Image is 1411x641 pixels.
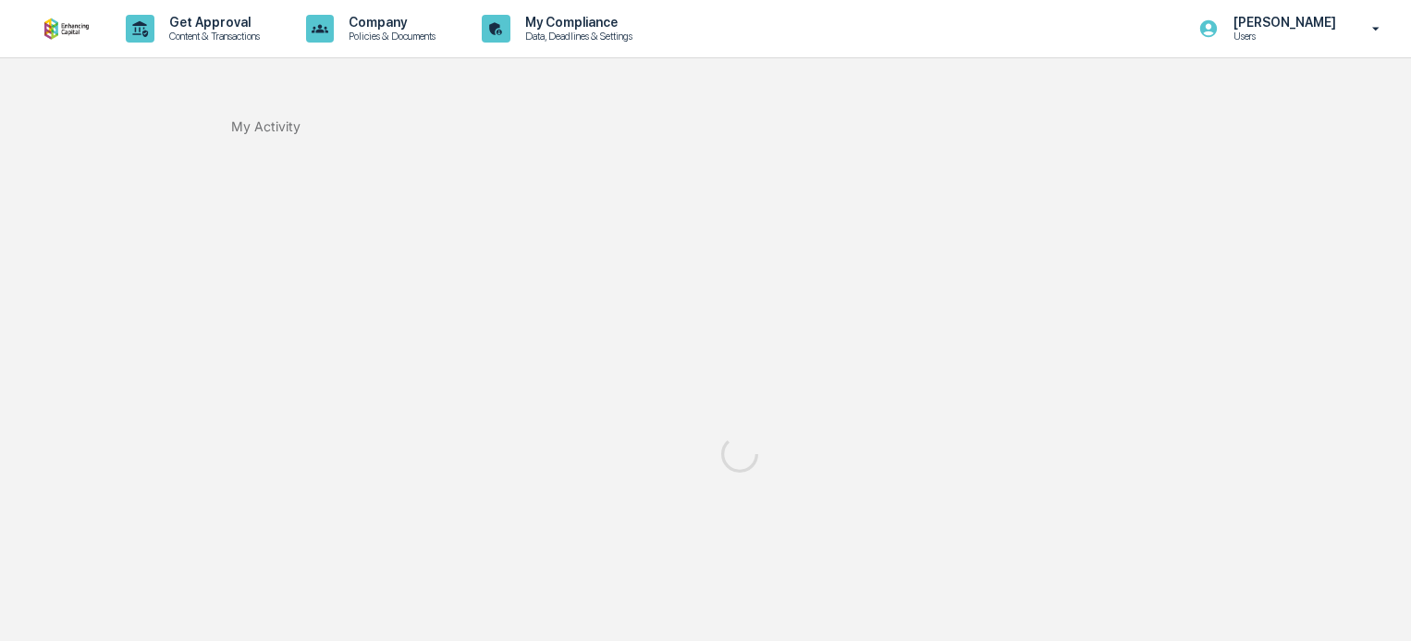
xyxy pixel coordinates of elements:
[154,30,269,43] p: Content & Transactions
[44,18,89,40] img: logo
[510,30,642,43] p: Data, Deadlines & Settings
[1219,15,1345,30] p: [PERSON_NAME]
[154,15,269,30] p: Get Approval
[510,15,642,30] p: My Compliance
[334,30,445,43] p: Policies & Documents
[1219,30,1345,43] p: Users
[334,15,445,30] p: Company
[231,118,301,134] div: My Activity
